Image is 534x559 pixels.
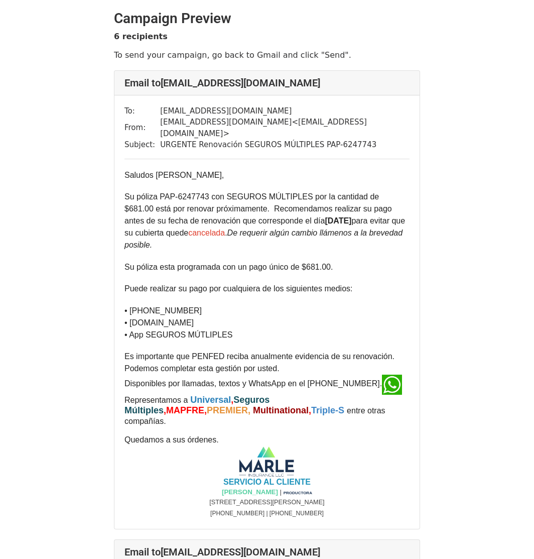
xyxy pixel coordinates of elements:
[160,117,410,139] td: [EMAIL_ADDRESS][DOMAIN_NAME] < [EMAIL_ADDRESS][DOMAIN_NAME] >
[309,405,311,415] font: ,
[114,10,420,27] h2: Campaign Preview
[210,510,324,517] span: [PHONE_NUMBER] | [PHONE_NUMBER]
[188,229,225,237] font: cancelada
[124,395,344,415] b: , ,
[166,405,207,415] font: MAPFRE,
[280,488,282,496] span: |
[124,396,190,404] span: Representamos a
[253,405,309,415] font: Multinational
[284,491,312,495] span: PRODUCTORA
[222,488,278,496] strong: [PERSON_NAME]
[124,395,270,415] font: Seguros Múltiples
[311,405,344,415] font: Triple -S
[124,546,410,558] h4: Email to [EMAIL_ADDRESS][DOMAIN_NAME]
[124,192,405,249] font: Su póliza PAP-6247743 con SEGUROS MÚLTIPLES por la cantidad de $681.00 está por renovar próximame...
[209,499,324,506] span: [STREET_ADDRESS][PERSON_NAME]
[124,105,160,117] td: To:
[124,284,353,293] font: Puede realizar su pago por cualquiera de los siguientes medios:
[124,117,160,139] td: From:
[124,306,232,339] font: • [PHONE_NUMBER] • [DOMAIN_NAME] • App SEGUROS MÚTLIPLES
[124,406,385,425] span: entre otras compañías.
[124,380,382,388] font: Disponibles por llamadas, textos y WhatsApp en el [PHONE_NUMBER].
[235,445,298,477] img: TWbR-3qzYyb-ufEfzB0oUtwea_yNqReg_DXeS1ZByrU6qMM2mxTJJ8pWOjiJ865G4OIq6n3JzXbSufjnuTEQ0uDOJIUNp0Zp-...
[124,352,394,373] font: Es importante que PENFED reciba anualmente evidencia de su renovación. Podemos completar esta ges...
[160,105,410,117] td: [EMAIL_ADDRESS][DOMAIN_NAME]
[207,405,250,415] font: PREMIER,
[124,139,160,151] td: Subject:
[382,375,402,395] img: whatsapp (1) | INews Guyana
[223,478,311,486] span: SERVICIO AL CLIENTE
[114,32,168,41] strong: 6 recipients
[197,395,231,405] span: niversal
[114,50,420,60] p: To send your campaign, go back to Gmail and click "Send".
[124,435,219,444] font: Quedamos a sus órdenes.
[124,229,403,249] em: De requerir algún cambio llámenos a la brevedad posible.
[190,395,197,405] span: U
[325,216,351,225] strong: [DATE]
[160,139,410,151] td: URGENTE Renovación SEGUROS MÚLTIPLES PAP-6247743
[124,263,333,271] font: Su póliza esta programada con un pago único de $681.00.
[124,77,410,89] h4: Email to [EMAIL_ADDRESS][DOMAIN_NAME]
[124,171,224,179] font: Saludos [PERSON_NAME],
